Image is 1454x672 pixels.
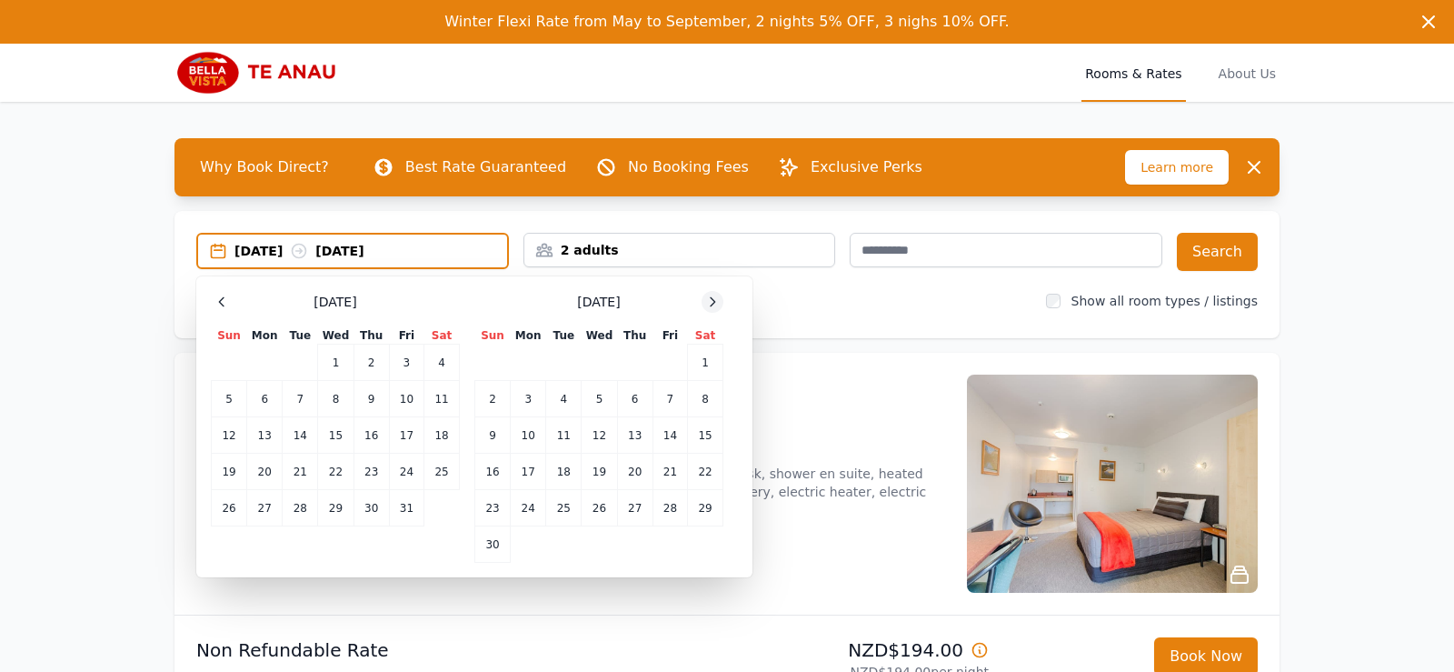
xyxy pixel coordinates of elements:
td: 6 [617,381,652,417]
td: 13 [617,417,652,454]
td: 12 [582,417,617,454]
td: 17 [389,417,423,454]
th: Sat [688,327,723,345]
td: 12 [212,417,247,454]
td: 29 [688,490,723,527]
td: 27 [247,490,283,527]
div: [DATE] [DATE] [234,242,507,260]
th: Mon [247,327,283,345]
td: 13 [247,417,283,454]
td: 23 [475,490,511,527]
span: Winter Flexi Rate from May to September, 2 nights 5% OFF, 3 nighs 10% OFF. [444,13,1009,30]
td: 14 [652,417,687,454]
td: 16 [354,417,389,454]
td: 23 [354,454,389,490]
td: 18 [546,454,582,490]
td: 26 [582,490,617,527]
td: 11 [546,417,582,454]
td: 24 [389,454,423,490]
td: 11 [424,381,460,417]
th: Sun [212,327,247,345]
td: 1 [688,345,723,381]
td: 5 [212,381,247,417]
p: Best Rate Guaranteed [405,156,566,178]
span: [DATE] [314,293,356,311]
th: Sat [424,327,460,345]
th: Sun [475,327,511,345]
td: 21 [652,454,687,490]
td: 2 [354,345,389,381]
td: 10 [511,417,546,454]
td: 20 [617,454,652,490]
td: 22 [688,454,723,490]
span: Why Book Direct? [185,149,344,186]
td: 22 [318,454,354,490]
th: Fri [652,327,687,345]
td: 8 [688,381,723,417]
td: 7 [652,381,687,417]
th: Tue [546,327,582,345]
td: 28 [652,490,687,527]
td: 27 [617,490,652,527]
img: Bella Vista Te Anau [174,51,349,95]
td: 3 [511,381,546,417]
td: 14 [283,417,318,454]
th: Mon [511,327,546,345]
td: 19 [212,454,247,490]
th: Fri [389,327,423,345]
th: Thu [617,327,652,345]
td: 28 [283,490,318,527]
p: Non Refundable Rate [196,637,720,663]
a: Rooms & Rates [1081,44,1185,102]
td: 4 [424,345,460,381]
th: Thu [354,327,389,345]
td: 26 [212,490,247,527]
div: 2 adults [524,241,835,259]
td: 15 [318,417,354,454]
td: 9 [354,381,389,417]
td: 8 [318,381,354,417]
td: 7 [283,381,318,417]
button: Search [1177,233,1258,271]
th: Wed [318,327,354,345]
th: Tue [283,327,318,345]
th: Wed [582,327,617,345]
p: Exclusive Perks [811,156,922,178]
label: Show all room types / listings [1071,294,1258,308]
td: 4 [546,381,582,417]
a: About Us [1215,44,1280,102]
td: 1 [318,345,354,381]
td: 19 [582,454,617,490]
td: 15 [688,417,723,454]
span: [DATE] [577,293,620,311]
span: Learn more [1125,150,1229,185]
td: 9 [475,417,511,454]
p: No Booking Fees [628,156,749,178]
td: 16 [475,454,511,490]
td: 10 [389,381,423,417]
td: 18 [424,417,460,454]
td: 5 [582,381,617,417]
td: 24 [511,490,546,527]
td: 2 [475,381,511,417]
td: 17 [511,454,546,490]
td: 30 [475,527,511,563]
td: 21 [283,454,318,490]
td: 25 [546,490,582,527]
td: 6 [247,381,283,417]
td: 30 [354,490,389,527]
td: 20 [247,454,283,490]
td: 25 [424,454,460,490]
td: 3 [389,345,423,381]
p: NZD$194.00 [734,637,989,663]
td: 31 [389,490,423,527]
td: 29 [318,490,354,527]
